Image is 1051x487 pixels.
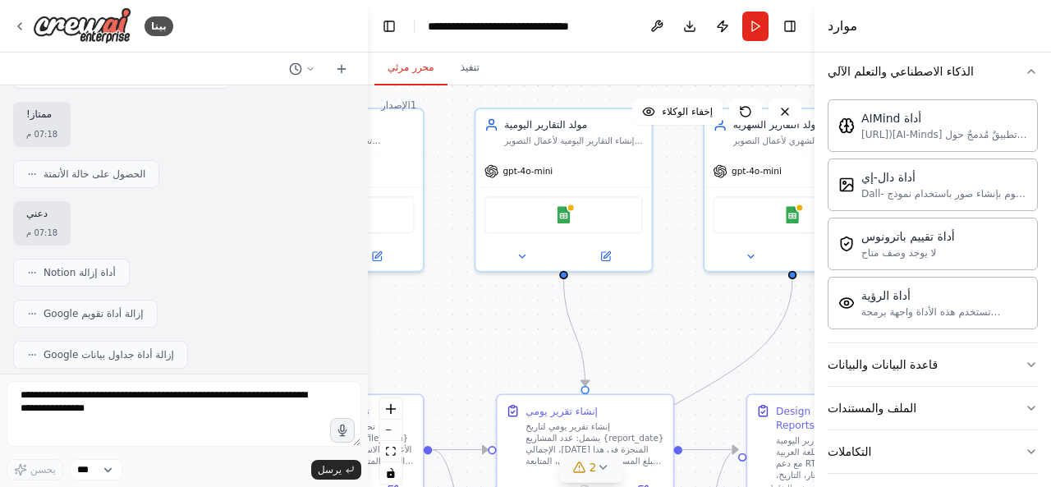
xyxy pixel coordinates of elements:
[555,206,572,223] img: جداول بيانات جوجل
[794,248,874,265] button: افتح في اللوحة الجانبية
[861,289,911,302] font: أداة الرؤية
[828,445,871,458] font: التكاملات
[703,108,882,272] div: مولد التقارير الشهريةإنشاء الشهر الشهري لأعمال التصوير يتضمن إجمالي المبلغ، إجمالي [GEOGRAPHIC_DA...
[318,464,342,476] font: يرسل
[151,21,167,32] font: بيتا
[525,405,598,416] font: إنشاء تقرير يومي
[381,99,411,111] font: الإصدار
[276,405,369,416] font: تحليل بيانات المعاملات
[33,7,131,44] img: الشعار
[44,267,116,278] font: أداة إزالة Notion
[828,343,1038,386] button: قاعدة البيانات والبيانات
[838,236,855,252] img: أداة تقييم باترونوس
[778,15,801,38] button: إخفاء الشريط الجانبي الأيمن
[380,420,402,441] button: التصغير
[475,108,654,272] div: مولد التقارير اليوميةإنشاء التقارير اليومية لأعمال التصوير تتضمن عدد المشاريع، إجمالي المبلغ المس...
[861,112,921,125] font: أداة AIMind
[733,119,822,131] font: مولد التقارير الشهرية
[380,398,402,484] div: عناصر التحكم في React Flow
[26,108,52,120] font: ممتاز!
[432,443,488,457] g: Edge from 2fb9bd09-b533-42a7-970d-840ba2f71912 to ea1ad4e7-d489-4145-9e15-2b7e46030885
[337,248,417,265] button: افتح في اللوحة الجانبية
[44,308,144,319] font: إزالة أداة تقويم Google
[328,59,355,79] button: ابدأ محادثة جديدة
[632,99,723,125] button: إخفاء الوكلاء
[461,62,480,73] font: تنفيذ
[378,15,401,38] button: إخفاء الشريط الجانبي الأيسر
[380,441,402,462] button: منظر مناسب
[565,248,645,265] button: افتح في اللوحة الجانبية
[733,136,871,180] font: إنشاء الشهر الشهري لأعمال التصوير يتضمن إجمالي المبلغ، إجمالي [GEOGRAPHIC_DATA]، عدد المشاريع، وا...
[861,230,955,243] font: أداة تقييم باترونوس
[838,177,855,193] img: أداة DallETool
[557,279,593,386] g: Edge from 8a483cb1-af28-46ed-964e-745b62d27a1b to ea1ad4e7-d489-4145-9e15-2b7e46030885
[838,117,855,134] img: أداة الذكاء الاصطناعي
[776,435,915,481] div: تنسيق وتصميم التقارير اليومية والشهرية بشكل احترافي باللغة العربية مع دعم RTL. إنشاء قوالب منسقة ...
[828,65,974,78] font: الذكاء الاصطناعي والتعلم الآلي
[504,119,587,131] font: مولد التقارير اليومية
[828,358,938,371] font: قاعدة البيانات والبيانات
[784,206,801,223] img: جداول بيانات جوجل
[828,18,857,34] font: موارد
[246,108,425,272] div: تحليل بيانات أعمال التصوير الفوتوغرافي الفوتوغرافي من ملفات Excel/CSV وحساب أندرويد ومتابع ومدفوع...
[282,59,322,79] button: التبديل إلى الدردشة السابقة
[44,349,174,361] font: إزالة أداة جداول بيانات Google
[44,168,145,180] font: الحصول على حالة الأتمتة
[380,462,402,484] button: تبديل التفاعل
[732,167,782,177] font: gpt-4o-mini
[26,228,57,237] font: 07:18 م
[861,188,1026,213] font: يقوم بإنشاء صور باستخدام نموذج Dall-E الخاص بـ OpenAI.
[560,453,623,483] button: 2
[525,421,663,477] font: إنشاء تقرير يومي لتاريخ {report_date} يشمل: عدد المشاريع المنجزة في هذا [DATE]، الإجمالي المبلغ ا...
[503,167,553,177] font: gpt-4o-mini
[861,306,1014,344] font: تستخدم هذه الأداة واجهة برمجة التطبيقات Vision الخاصة بـ OpenAI لوصف محتويات الصورة.
[380,398,402,420] button: تكبير
[30,464,56,476] font: يحسن
[828,93,1038,342] div: الذكاء الاصطناعي والتعلم الآلي
[828,430,1038,473] button: التكاملات
[26,208,48,219] font: دعني
[330,418,355,443] button: انقر هنا للتحدث عن فكرتك الخاصة بالأتمتة
[504,136,643,168] font: إنشاء التقارير اليومية لأعمال التصوير تتضمن عدد المشاريع، إجمالي المبلغ المستلم، والربح اليومي في...
[861,171,916,184] font: أداة دال-إي
[411,99,417,111] font: 1
[838,295,855,311] img: أداة الرؤية
[776,404,915,433] div: Design Professional Reports
[388,62,434,73] font: محرر مرئي
[311,460,361,480] button: يرسل
[861,247,936,259] font: لا يوجد وصف متاح
[828,402,916,415] font: الملف والمستندات
[428,18,613,34] nav: فتات الخبز
[682,443,738,457] g: Edge from ea1ad4e7-d489-4145-9e15-2b7e46030885 to 7e30c35c-4487-4203-93c7-aa8db64f7e39
[26,130,57,139] font: 07:18 م
[828,387,1038,430] button: الملف والمستندات
[861,129,1027,232] font: تطبيقٌ مُدمجٌ حول [AI-Minds]([URL][DOMAIN_NAME]). يُفيدك عند الحاجة إلى إجاباتٍ لأسئلتك من بيانات...
[828,50,1038,93] button: الذكاء الاصطناعي والتعلم الآلي
[7,459,63,480] button: يحسن
[662,106,713,117] font: إخفاء الوكلاء
[590,461,597,474] font: 2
